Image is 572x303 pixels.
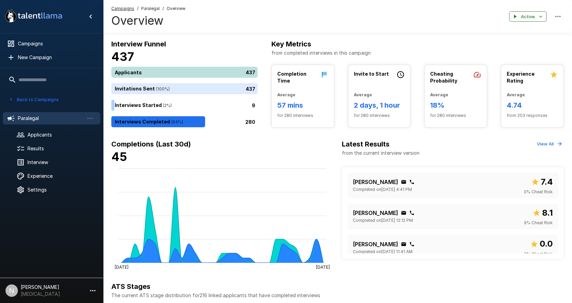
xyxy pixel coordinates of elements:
[277,100,328,111] h6: 57 mins
[401,179,406,185] div: Click to copy
[277,112,328,119] span: for 280 interviews
[531,175,553,188] span: Overall score out of 10
[430,112,481,119] span: for 280 interviews
[401,210,406,216] div: Click to copy
[507,71,535,84] b: Experience Rating
[524,188,553,195] span: 0 % Cheat Risk
[430,100,481,111] h6: 18%
[111,140,191,148] b: Completions (Last 30d)
[354,100,405,111] h6: 2 days, 1 hour
[162,5,164,12] span: /
[342,140,390,148] b: Latest Results
[542,208,553,218] b: 8.1
[245,118,255,126] p: 280
[246,69,255,76] p: 437
[111,13,186,28] h4: Overview
[401,241,406,247] div: Click to copy
[111,282,150,291] b: ATS Stages
[353,217,413,224] span: Completed on [DATE] 12:12 PM
[342,150,419,156] p: from the current interview version
[353,186,412,193] span: Completed on [DATE] 4:41 PM
[541,177,553,187] b: 7.4
[530,237,553,250] span: Overall score out of 10
[409,179,415,185] div: Click to copy
[316,264,330,269] tspan: [DATE]
[111,150,127,164] b: 45
[524,251,553,258] span: 0 % Cheat Risk
[430,71,457,84] b: Cheating Probability
[277,71,306,84] b: Completion Time
[540,239,553,249] b: 0.0
[507,112,558,119] span: from 203 responses
[354,92,372,97] b: Average
[115,264,128,269] tspan: [DATE]
[271,40,311,48] b: Key Metrics
[141,5,160,12] span: Paralegal
[252,102,255,109] p: 9
[137,5,138,12] span: /
[353,240,398,248] p: [PERSON_NAME]
[524,219,553,226] span: 9 % Cheat Risk
[353,209,398,217] p: [PERSON_NAME]
[507,92,525,97] b: Average
[271,50,564,56] p: from completed interviews in this campaign
[507,100,558,111] h6: 4.74
[354,71,389,77] b: Invite to Start
[409,241,415,247] div: Click to copy
[111,6,134,11] u: Campaigns
[353,248,413,255] span: Completed on [DATE] 11:41 AM
[535,139,564,149] button: View All
[353,178,398,186] p: [PERSON_NAME]
[430,92,448,97] b: Average
[111,292,564,299] p: The current ATS stage distribution for 216 linked applicants that have completed interviews
[246,85,255,93] p: 437
[111,50,134,64] b: 437
[277,92,295,97] b: Average
[111,40,166,48] b: Interview Funnel
[509,11,547,22] button: Active
[532,206,553,219] span: Overall score out of 10
[354,112,405,119] span: for 280 interviews
[167,5,186,12] span: Overview
[409,210,415,216] div: Click to copy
